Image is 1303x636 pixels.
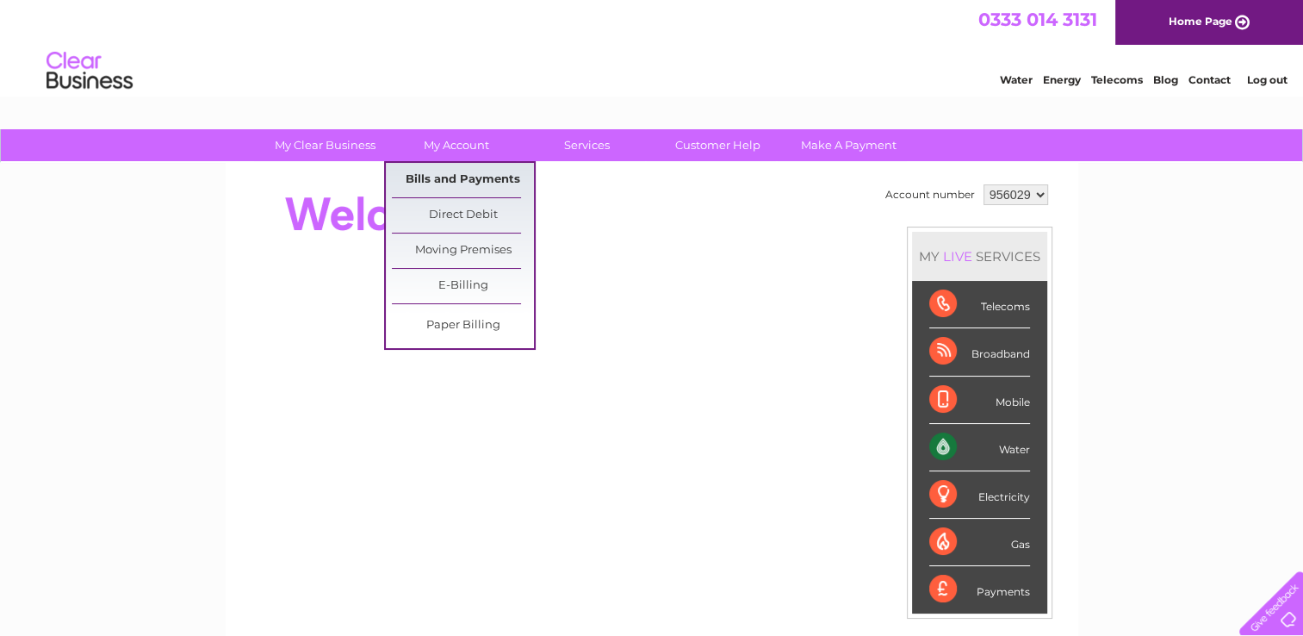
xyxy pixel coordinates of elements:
div: Gas [929,519,1030,566]
div: Water [929,424,1030,471]
a: My Clear Business [254,129,396,161]
div: Mobile [929,377,1030,424]
a: Paper Billing [392,309,534,343]
a: Customer Help [647,129,789,161]
a: Services [516,129,658,161]
a: Log out [1246,73,1287,86]
a: Bills and Payments [392,163,534,197]
div: LIVE [940,248,976,265]
a: Make A Payment [778,129,920,161]
img: logo.png [46,45,133,97]
a: E-Billing [392,269,534,303]
a: Telecoms [1091,73,1143,86]
td: Account number [881,180,979,209]
div: Telecoms [929,281,1030,328]
a: Direct Debit [392,198,534,233]
a: Blog [1153,73,1178,86]
div: Clear Business is a trading name of Verastar Limited (registered in [GEOGRAPHIC_DATA] No. 3667643... [245,9,1059,84]
div: Broadband [929,328,1030,376]
a: Water [1000,73,1033,86]
div: Payments [929,566,1030,613]
a: Contact [1188,73,1231,86]
a: Energy [1043,73,1081,86]
div: MY SERVICES [912,232,1047,281]
div: Electricity [929,471,1030,519]
a: My Account [385,129,527,161]
a: Moving Premises [392,234,534,268]
a: 0333 014 3131 [978,9,1097,30]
